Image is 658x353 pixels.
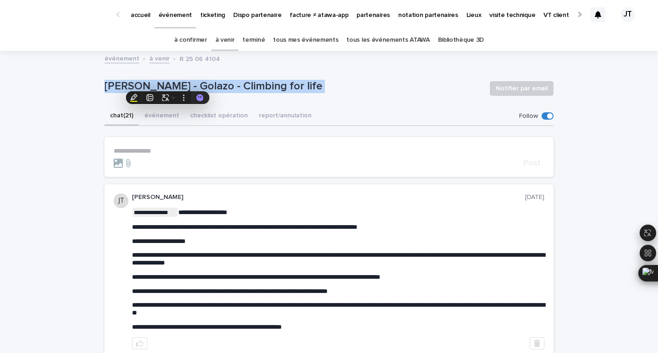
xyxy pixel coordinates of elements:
[18,6,107,24] img: Ls34BcGeRexTGTNfXpUC
[496,84,548,93] span: Notifier par email
[180,53,220,63] p: R 25 06 4104
[104,80,483,93] p: [PERSON_NAME] - Golazo - Climbing for life
[215,29,235,51] a: à venir
[273,29,338,51] a: tous mes événements
[519,112,538,120] p: Follow
[185,107,253,126] button: checklist opération
[174,29,207,51] a: à confirmer
[104,53,139,63] a: événement
[346,29,429,51] a: tous les événements ATAWA
[139,107,185,126] button: événement
[490,81,554,96] button: Notifier par email
[104,107,139,126] button: chat (21)
[523,159,541,167] span: Post
[132,193,525,201] p: [PERSON_NAME]
[132,337,148,349] button: like this post
[530,337,544,349] button: Delete post
[620,7,635,22] div: JT
[253,107,317,126] button: report/annulation
[438,29,484,51] a: Bibliothèque 3D
[520,159,544,167] button: Post
[149,53,170,63] a: à venir
[525,193,544,201] p: [DATE]
[242,29,265,51] a: terminé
